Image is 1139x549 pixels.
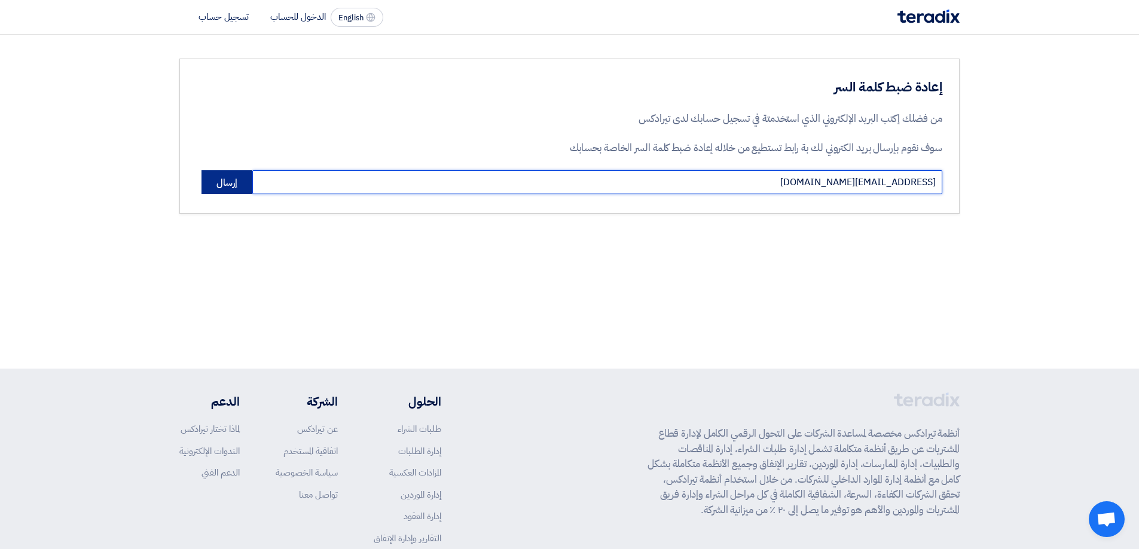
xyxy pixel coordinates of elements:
[276,392,338,410] li: الشركة
[297,422,338,435] a: عن تيرادكس
[201,170,252,194] button: إرسال
[270,10,326,23] li: الدخول للحساب
[276,466,338,479] a: سياسة الخصوصية
[404,510,441,523] a: إدارة العقود
[374,532,441,545] a: التقارير وإدارة الإنفاق
[401,488,441,501] a: إدارة الموردين
[398,444,441,458] a: إدارة الطلبات
[299,488,338,501] a: تواصل معنا
[338,14,364,22] span: English
[331,8,383,27] button: English
[374,392,441,410] li: الحلول
[252,170,942,194] input: أدخل البريد الإلكتروني
[1089,501,1125,537] div: Open chat
[398,422,441,435] a: طلبات الشراء
[532,140,942,156] p: سوف نقوم بإرسال بريد الكتروني لك بة رابط تستطيع من خلاله إعادة ضبط كلمة السر الخاصة بحسابك
[532,78,942,97] h3: إعادة ضبط كلمة السر
[897,10,960,23] img: Teradix logo
[179,392,240,410] li: الدعم
[179,444,240,458] a: الندوات الإلكترونية
[283,444,338,458] a: اتفاقية المستخدم
[201,466,240,479] a: الدعم الفني
[648,426,960,517] p: أنظمة تيرادكس مخصصة لمساعدة الشركات على التحول الرقمي الكامل لإدارة قطاع المشتريات عن طريق أنظمة ...
[532,111,942,127] p: من فضلك إكتب البريد الإلكتروني الذي استخدمتة في تسجيل حسابك لدى تيرادكس
[389,466,441,479] a: المزادات العكسية
[181,422,240,435] a: لماذا تختار تيرادكس
[199,10,249,23] li: تسجيل حساب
